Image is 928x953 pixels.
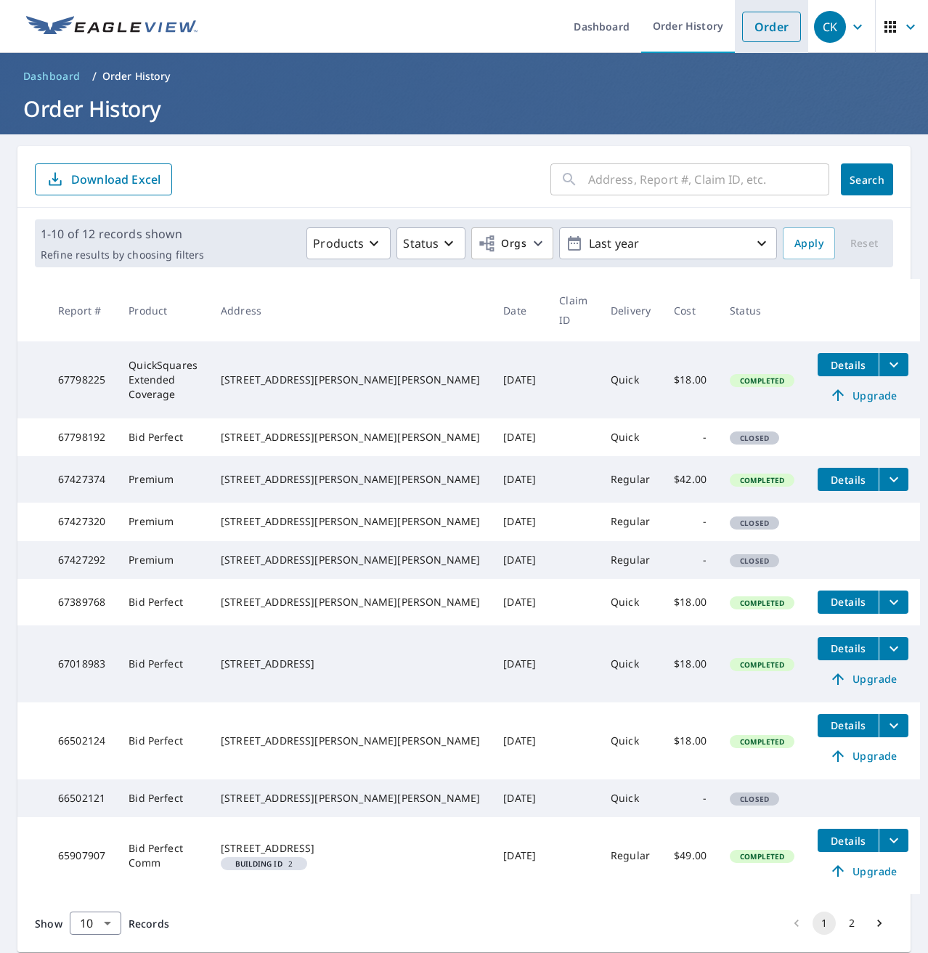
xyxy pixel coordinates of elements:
div: [STREET_ADDRESS][PERSON_NAME][PERSON_NAME] [221,472,480,487]
em: Building ID [235,860,282,867]
td: $42.00 [662,456,718,503]
img: EV Logo [26,16,198,38]
button: filesDropdownBtn-67798225 [879,353,908,376]
p: Download Excel [71,171,160,187]
span: Closed [731,794,778,804]
nav: pagination navigation [783,912,893,935]
span: Upgrade [826,747,900,765]
td: - [662,779,718,817]
span: Details [826,473,870,487]
td: [DATE] [492,817,548,894]
td: $18.00 [662,579,718,625]
button: filesDropdownBtn-67427374 [879,468,908,491]
td: 66502121 [46,779,117,817]
span: Completed [731,737,793,747]
button: Search [841,163,893,195]
button: detailsBtn-67389768 [818,591,879,614]
span: Details [826,718,870,732]
td: [DATE] [492,456,548,503]
button: Last year [559,227,777,259]
span: Details [826,834,870,848]
span: Completed [731,376,793,386]
button: detailsBtn-67427374 [818,468,879,491]
a: Upgrade [818,668,908,691]
th: Cost [662,279,718,341]
td: Premium [117,541,209,579]
button: Orgs [471,227,553,259]
a: Upgrade [818,745,908,768]
td: Bid Perfect [117,579,209,625]
td: Regular [599,503,662,540]
td: Regular [599,817,662,894]
div: [STREET_ADDRESS][PERSON_NAME][PERSON_NAME] [221,553,480,567]
td: $18.00 [662,702,718,779]
td: Regular [599,541,662,579]
button: detailsBtn-66502124 [818,714,879,737]
nav: breadcrumb [17,65,911,88]
td: 67798192 [46,418,117,456]
span: Dashboard [23,69,81,84]
button: page 1 [813,912,836,935]
div: [STREET_ADDRESS] [221,841,480,856]
th: Delivery [599,279,662,341]
a: Dashboard [17,65,86,88]
td: $18.00 [662,625,718,702]
button: Products [306,227,391,259]
span: Show [35,917,62,930]
span: Completed [731,660,793,670]
td: [DATE] [492,779,548,817]
button: detailsBtn-65907907 [818,829,879,852]
span: Upgrade [826,386,900,404]
div: [STREET_ADDRESS][PERSON_NAME][PERSON_NAME] [221,791,480,806]
td: 67389768 [46,579,117,625]
td: 67798225 [46,341,117,418]
p: Order History [102,69,171,84]
button: Go to page 2 [840,912,863,935]
div: Show 10 records [70,912,121,935]
td: $18.00 [662,341,718,418]
span: Completed [731,851,793,861]
th: Claim ID [548,279,599,341]
button: filesDropdownBtn-67018983 [879,637,908,660]
td: Bid Perfect [117,779,209,817]
div: 10 [70,903,121,944]
th: Address [209,279,492,341]
div: [STREET_ADDRESS][PERSON_NAME][PERSON_NAME] [221,514,480,529]
span: Closed [731,518,778,528]
a: Upgrade [818,859,908,883]
span: Details [826,641,870,655]
p: Refine results by choosing filters [41,248,204,261]
span: Closed [731,556,778,566]
td: 67427292 [46,541,117,579]
span: Details [826,595,870,609]
td: Quick [599,341,662,418]
input: Address, Report #, Claim ID, etc. [588,159,829,200]
li: / [92,68,97,85]
p: 1-10 of 12 records shown [41,225,204,243]
span: Search [852,173,882,187]
td: Quick [599,418,662,456]
span: Upgrade [826,862,900,880]
td: Regular [599,456,662,503]
td: - [662,541,718,579]
p: Last year [583,231,753,256]
td: Bid Perfect Comm [117,817,209,894]
th: Status [718,279,806,341]
button: detailsBtn-67798225 [818,353,879,376]
h1: Order History [17,94,911,123]
td: Quick [599,779,662,817]
td: Bid Perfect [117,702,209,779]
td: [DATE] [492,625,548,702]
td: 65907907 [46,817,117,894]
span: 2 [227,860,301,867]
div: [STREET_ADDRESS][PERSON_NAME][PERSON_NAME] [221,595,480,609]
td: Premium [117,503,209,540]
div: CK [814,11,846,43]
td: Quick [599,579,662,625]
td: Bid Perfect [117,418,209,456]
td: [DATE] [492,418,548,456]
span: Upgrade [826,670,900,688]
button: Download Excel [35,163,172,195]
th: Date [492,279,548,341]
div: [STREET_ADDRESS] [221,657,480,671]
